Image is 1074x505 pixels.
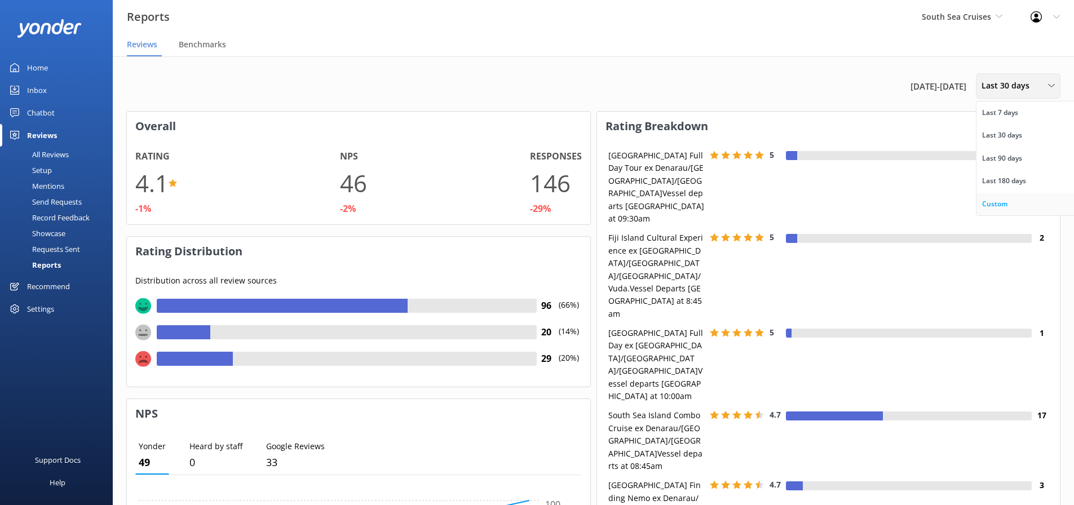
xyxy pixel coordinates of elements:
div: Last 90 days [982,153,1022,164]
div: Settings [27,298,54,320]
span: 5 [770,232,774,242]
p: Distribution across all review sources [135,274,582,287]
h3: Reports [127,8,170,26]
div: Inbox [27,79,47,101]
h4: 1 [1032,327,1051,339]
a: Reports [7,257,113,273]
a: Showcase [7,225,113,241]
div: Record Feedback [7,210,90,225]
span: 4.7 [770,409,781,420]
a: Mentions [7,178,113,194]
div: Reports [7,257,61,273]
span: Reviews [127,39,157,50]
p: 0 [189,454,242,471]
h4: Responses [530,149,582,164]
div: -1% [135,202,151,216]
h4: 96 [537,299,556,313]
div: Last 180 days [982,175,1026,187]
h3: Overall [127,112,590,141]
div: All Reviews [7,147,69,162]
div: Last 30 days [982,130,1022,141]
div: Fiji Island Cultural Experience ex [GEOGRAPHIC_DATA]/[GEOGRAPHIC_DATA]/[GEOGRAPHIC_DATA]/Vuda.Ves... [605,232,707,320]
div: Last 7 days [982,107,1018,118]
a: Record Feedback [7,210,113,225]
p: Google Reviews [266,440,325,453]
h1: 146 [530,164,571,202]
div: [GEOGRAPHIC_DATA] Full Day Tour ex Denarau/[GEOGRAPHIC_DATA]/[GEOGRAPHIC_DATA]Vessel departs [GEO... [605,149,707,225]
a: Send Requests [7,194,113,210]
div: Send Requests [7,194,82,210]
p: (66%) [556,299,582,325]
a: All Reviews [7,147,113,162]
span: [DATE] - [DATE] [911,79,966,93]
div: Mentions [7,178,64,194]
p: 49 [139,454,166,471]
span: 5 [770,149,774,160]
p: 33 [266,454,325,471]
span: South Sea Cruises [922,11,991,22]
div: Showcase [7,225,65,241]
h1: 46 [340,164,367,202]
h3: Rating Distribution [127,237,590,266]
h3: NPS [127,399,590,428]
h4: 3 [1032,479,1051,491]
a: Setup [7,162,113,178]
div: South Sea Island Combo Cruise ex Denarau/[GEOGRAPHIC_DATA]/[GEOGRAPHIC_DATA]Vessel departs at 08:... [605,409,707,472]
div: Recommend [27,275,70,298]
span: 5 [770,327,774,338]
p: Yonder [139,440,166,453]
h4: Rating [135,149,170,164]
h1: 4.1 [135,164,169,202]
div: [GEOGRAPHIC_DATA] Full Day ex [GEOGRAPHIC_DATA]/[GEOGRAPHIC_DATA]/[GEOGRAPHIC_DATA]Vessel departs... [605,327,707,402]
h4: 17 [1032,409,1051,422]
p: (20%) [556,352,582,378]
div: -29% [530,202,551,216]
div: Reviews [27,124,57,147]
h4: NPS [340,149,358,164]
img: yonder-white-logo.png [17,19,82,38]
div: Chatbot [27,101,55,124]
h4: 2 [1032,232,1051,244]
div: Support Docs [35,449,81,471]
div: -2% [340,202,356,216]
span: Benchmarks [179,39,226,50]
div: Setup [7,162,52,178]
h3: Rating Breakdown [597,112,1060,141]
div: Help [50,471,65,494]
h4: 20 [537,325,556,340]
span: Last 30 days [982,79,1036,92]
div: Requests Sent [7,241,80,257]
div: Custom [982,198,1007,210]
span: 4.7 [770,479,781,490]
a: Requests Sent [7,241,113,257]
div: Home [27,56,48,79]
h4: 29 [537,352,556,366]
p: Heard by staff [189,440,242,453]
p: (14%) [556,325,582,352]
